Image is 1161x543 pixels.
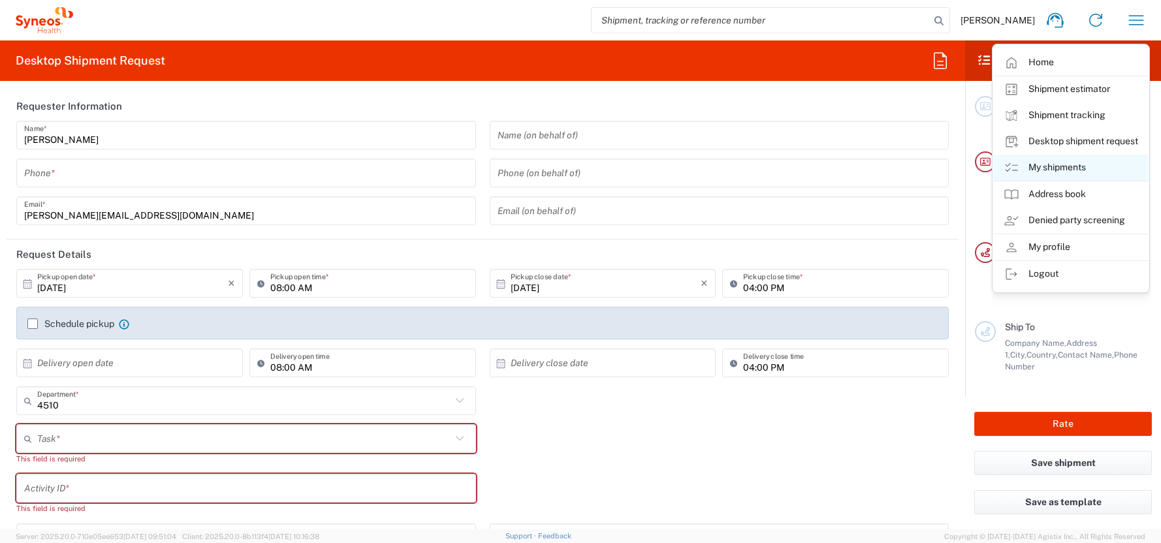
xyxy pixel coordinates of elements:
span: Server: 2025.20.0-710e05ee653 [16,533,176,540]
label: Schedule pickup [27,318,114,329]
a: Desktop shipment request [993,129,1149,155]
span: [DATE] 10:16:38 [268,533,319,540]
span: City, [1010,350,1026,360]
span: Company Name, [1005,338,1066,348]
span: Copyright © [DATE]-[DATE] Agistix Inc., All Rights Reserved [944,531,1145,542]
a: My profile [993,234,1149,260]
h2: Desktop Shipment Request [16,53,165,69]
div: This field is required [16,503,476,514]
a: Shipment estimator [993,76,1149,102]
a: Denied party screening [993,208,1149,234]
a: Home [993,50,1149,76]
span: Client: 2025.20.0-8b113f4 [182,533,319,540]
a: Shipment tracking [993,102,1149,129]
a: Support [505,532,538,540]
span: Country, [1026,350,1058,360]
div: This field is required [16,453,476,465]
a: My shipments [993,155,1149,181]
h2: Request Details [16,248,91,261]
span: [PERSON_NAME] [961,14,1035,26]
i: × [228,273,235,294]
i: × [701,273,708,294]
h2: Shipment Checklist [977,53,1109,69]
span: [DATE] 09:51:04 [123,533,176,540]
button: Rate [974,412,1152,436]
span: Ship To [1005,322,1035,332]
a: Logout [993,261,1149,287]
input: Shipment, tracking or reference number [592,8,930,33]
a: Address book [993,181,1149,208]
button: Save shipment [974,451,1152,475]
h2: Requester Information [16,100,122,113]
a: Feedback [538,532,571,540]
button: Save as template [974,490,1152,514]
span: Contact Name, [1058,350,1114,360]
